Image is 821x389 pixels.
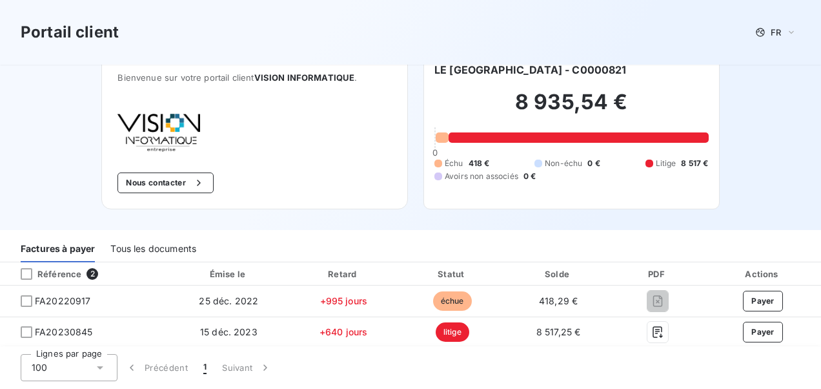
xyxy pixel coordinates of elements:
span: FA20230845 [35,326,93,339]
span: FR [771,27,781,37]
span: 418,29 € [539,295,578,306]
div: Statut [401,268,503,280]
span: Non-échu [545,158,582,169]
span: 0 € [523,171,536,182]
span: 15 déc. 2023 [200,326,258,337]
span: 8 517 € [681,158,708,169]
span: 418 € [469,158,490,169]
div: Solde [509,268,608,280]
span: 1 [203,361,207,374]
div: PDF [613,268,702,280]
span: 8 517,25 € [536,326,581,337]
button: Suivant [214,354,279,381]
button: Payer [743,322,783,342]
h6: LE [GEOGRAPHIC_DATA] - C0000821 [434,62,627,78]
span: Litige [656,158,676,169]
span: +995 jours [320,295,368,306]
div: Émise le [172,268,286,280]
span: Avoirs non associés [445,171,518,182]
div: Retard [291,268,396,280]
span: 25 déc. 2022 [199,295,258,306]
span: 0 € [587,158,600,169]
h2: 8 935,54 € [434,89,709,128]
div: Factures à payer [21,235,95,262]
button: Payer [743,291,783,311]
div: Tous les documents [110,235,196,262]
button: 1 [196,354,214,381]
span: 2 [86,268,98,280]
span: VISION INFORMATIQUE [254,72,355,83]
span: échue [433,291,472,311]
span: Échu [445,158,463,169]
button: Nous contacter [117,173,213,193]
span: FA20220917 [35,295,91,308]
img: Company logo [117,114,200,152]
span: 100 [32,361,47,374]
button: Précédent [117,354,196,381]
div: Référence [10,268,81,280]
span: 0 [432,147,438,158]
span: +640 jours [319,326,368,337]
h3: Portail client [21,21,119,44]
span: litige [436,322,469,342]
div: Actions [707,268,818,280]
span: Bienvenue sur votre portail client . [117,72,392,83]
